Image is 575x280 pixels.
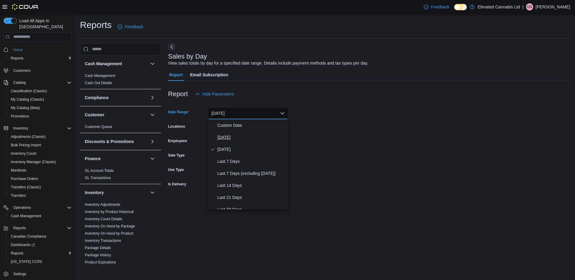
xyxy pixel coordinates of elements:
[6,87,74,95] button: Classification (Classic)
[11,105,40,110] span: My Catalog (Beta)
[8,175,72,182] span: Purchase Orders
[11,224,28,232] button: Reports
[11,168,26,173] span: Manifests
[8,133,48,140] a: Adjustments (Classic)
[8,167,29,174] a: Manifests
[85,253,111,257] a: Package History
[8,142,44,149] a: Bulk Pricing Import
[85,61,122,67] h3: Cash Management
[8,96,72,103] span: My Catalog (Classic)
[8,184,43,191] a: Transfers (Classic)
[8,250,26,257] a: Reports
[8,258,72,265] span: Washington CCRS
[149,155,156,162] button: Finance
[85,217,122,221] a: Inventory Count Details
[6,112,74,120] button: Promotions
[11,193,26,198] span: Transfers
[6,183,74,191] button: Transfers (Classic)
[11,125,72,132] span: Inventory
[11,224,72,232] span: Reports
[8,87,50,95] a: Classification (Classic)
[85,175,111,180] span: GL Transactions
[80,72,161,89] div: Cash Management
[8,150,39,157] a: Inventory Count
[11,160,56,164] span: Inventory Manager (Classic)
[193,88,236,100] button: Hide Parameters
[85,61,148,67] button: Cash Management
[8,192,72,199] span: Transfers
[11,270,29,278] a: Settings
[168,182,186,187] label: Is Delivery
[85,253,111,257] span: Package History
[217,122,286,129] span: Custom Date
[1,66,74,75] button: Customers
[85,73,115,78] span: Cash Management
[168,110,189,114] label: Date Range
[13,68,31,73] span: Customers
[11,56,23,61] span: Reports
[11,234,46,239] span: Canadian Compliance
[8,55,72,62] span: Reports
[149,138,156,145] button: Discounts & Promotions
[85,202,120,207] span: Inventory Adjustments
[8,142,72,149] span: Bulk Pricing Import
[11,176,38,181] span: Purchase Orders
[85,124,112,129] span: Customer Queue
[6,166,74,175] button: Manifests
[190,69,228,81] span: Email Subscription
[6,191,74,200] button: Transfers
[217,182,286,189] span: Last 14 Days
[85,168,114,173] span: GL Account Totals
[11,89,47,93] span: Classification (Classic)
[454,4,467,10] input: Dark Mode
[11,185,41,190] span: Transfers (Classic)
[168,153,185,158] label: Sale Type
[85,95,109,101] h3: Compliance
[85,260,116,264] a: Product Expirations
[85,156,101,162] h3: Finance
[8,250,72,257] span: Reports
[11,259,42,264] span: [US_STATE] CCRS
[11,151,36,156] span: Inventory Count
[80,167,161,184] div: Finance
[115,21,146,33] a: Feedback
[11,67,33,74] a: Customers
[6,241,74,249] a: Dashboards
[11,242,35,247] span: Dashboards
[11,79,28,86] button: Catalog
[85,224,135,228] a: Inventory On Hand by Package
[8,192,28,199] a: Transfers
[149,189,156,196] button: Inventory
[169,69,183,81] span: Report
[11,134,46,139] span: Adjustments (Classic)
[6,132,74,141] button: Adjustments (Classic)
[149,60,156,67] button: Cash Management
[217,194,286,201] span: Last 21 Days
[527,3,532,11] span: GS
[85,112,148,118] button: Customer
[8,241,72,248] span: Dashboards
[1,45,74,54] button: Home
[8,175,41,182] a: Purchase Orders
[1,269,74,278] button: Settings
[85,210,134,214] a: Inventory by Product Historical
[6,232,74,241] button: Canadian Compliance
[217,146,286,153] span: [DATE]
[85,95,148,101] button: Compliance
[85,156,148,162] button: Finance
[168,138,187,143] label: Employees
[6,175,74,183] button: Purchase Orders
[8,150,72,157] span: Inventory Count
[13,47,23,52] span: Home
[8,233,72,240] span: Canadian Compliance
[85,81,112,85] span: Cash Out Details
[85,169,114,173] a: GL Account Totals
[85,238,121,243] span: Inventory Transactions
[85,112,104,118] h3: Customer
[454,10,454,11] span: Dark Mode
[80,19,112,31] h1: Reports
[168,60,368,66] div: View sales totals by day for a specified date range. Details include payment methods and tax type...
